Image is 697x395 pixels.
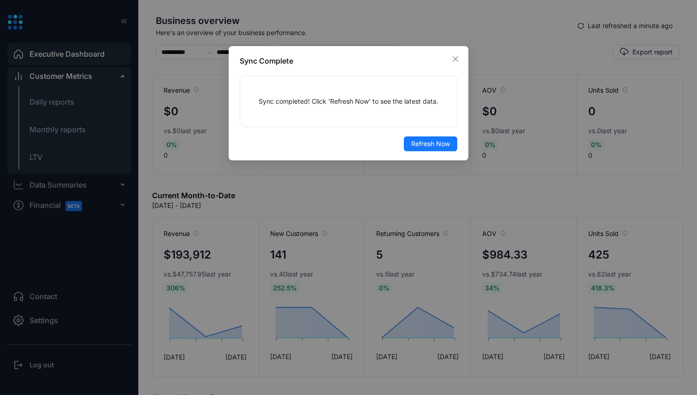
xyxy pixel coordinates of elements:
button: Close [448,52,463,66]
span: Refresh Now [411,139,450,149]
p: Sync completed! Click 'Refresh Now' to see the latest data. [248,96,449,106]
span: close [452,55,459,63]
button: Refresh Now [404,136,457,151]
div: Sync Complete [240,55,457,66]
